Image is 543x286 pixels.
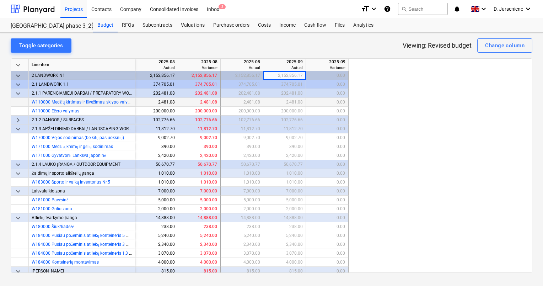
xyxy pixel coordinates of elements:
[138,249,175,258] div: 3,070.00
[266,205,303,213] div: 2,000.00
[32,180,110,185] span: W183000 Sporto ir vaikų inventorius Nr.5
[138,116,175,125] div: 102,776.66
[398,3,448,15] button: Search
[14,89,22,98] span: keyboard_arrow_down
[309,125,345,133] div: 0.00
[224,267,260,276] div: 815.00
[11,22,85,30] div: [GEOGRAPHIC_DATA] phase 3_2901993/2901994/2901995
[266,116,303,125] div: 102,776.66
[266,160,303,169] div: 50,670.77
[181,187,217,196] div: 7,000.00
[29,59,135,71] div: Line-item
[138,213,175,222] div: 14,888.00
[266,240,303,249] div: 2,340.00
[14,71,22,80] span: keyboard_arrow_down
[479,5,488,13] i: keyboard_arrow_down
[224,205,260,213] div: 2,000.00
[361,5,370,13] i: format_size
[32,82,69,87] span: 2.1 LANDWORK 1.1
[266,187,303,196] div: 7,000.00
[266,267,303,276] div: 815.00
[309,80,345,89] div: 0.00
[32,215,77,220] span: Atliekų tvarkymo įranga
[266,142,303,151] div: 390.00
[138,80,175,89] div: 374,705.01
[275,18,300,32] div: Income
[309,178,345,187] div: 0.00
[32,91,137,96] span: 2.1.1 PARENGIAMIEJI DARBAI / PREPARATORY WORKS
[32,260,99,265] a: W184000 Konteinerių montavimas
[384,5,391,13] i: Knowledge base
[266,59,303,65] div: 2025-09
[138,59,175,65] div: 2025-08
[254,18,275,32] a: Costs
[224,222,260,231] div: 238.00
[209,18,254,32] div: Purchase orders
[370,5,378,13] i: keyboard_arrow_down
[138,89,175,98] div: 202,481.08
[177,18,209,32] div: Valuations
[300,18,330,32] a: Cash flow
[181,80,217,89] div: 374,705.01
[14,187,22,196] span: keyboard_arrow_down
[32,251,135,256] span: W184000 Pusiau požeminis atliekų konteineris 1,3 m3
[138,107,175,116] div: 200,000.00
[309,267,345,276] div: 0.00
[138,240,175,249] div: 2,340.00
[266,222,303,231] div: 238.00
[181,65,217,70] div: Variance
[309,249,345,258] div: 0.00
[32,100,136,105] span: W110000 Medžių kirtimas ir išvežimas, sklypo valymas
[93,18,118,32] div: Budget
[14,169,22,178] span: keyboard_arrow_down
[138,196,175,205] div: 5,000.00
[507,252,543,286] iframe: Chat Widget
[224,231,260,240] div: 5,240.00
[32,108,79,113] a: W110000 Ežero valymas
[181,116,217,125] div: 102,776.66
[266,107,303,116] div: 200,000.00
[138,133,175,142] div: 9,002.70
[224,59,260,65] div: 2025-08
[138,71,175,80] div: 2,152,856.17
[266,89,303,98] div: 202,481.08
[181,178,217,187] div: 1,010.00
[32,117,84,122] span: 2.1.2 DANGOS / SURFACES
[330,18,349,32] div: Files
[181,71,217,80] div: 2,152,856.17
[32,189,65,194] span: Laisvalaikio zona
[224,142,260,151] div: 390.00
[32,153,106,158] span: W171000 Gyvatvorė: Lanksva japoninė
[309,65,345,70] div: Variance
[266,151,303,160] div: 2,420.00
[224,258,260,267] div: 4,000.00
[309,98,345,107] div: 0.00
[224,160,260,169] div: 50,670.77
[32,233,132,238] a: W184000 Pusiau požeminis atliekų konteineris 5 m3
[138,65,175,70] div: Actual
[266,125,303,133] div: 11,812.70
[32,73,65,78] span: 2 LANDWORK N1
[224,249,260,258] div: 3,070.00
[138,151,175,160] div: 2,420.00
[224,178,260,187] div: 1,010.00
[266,213,303,222] div: 14,888.00
[266,98,303,107] div: 2,481.08
[224,71,260,80] div: 2,152,856.17
[309,240,345,249] div: 0.00
[138,267,175,276] div: 815.00
[181,59,217,65] div: 2025-08
[477,38,532,53] button: Change column
[181,133,217,142] div: 9,002.70
[32,126,134,131] span: 2.1.3 APŽELDINIMO DARBAI / LANDSCAPING WORKS
[138,98,175,107] div: 2,481.08
[266,196,303,205] div: 5,000.00
[138,222,175,231] div: 238.00
[309,89,345,98] div: 0.00
[224,169,260,178] div: 1,010.00
[32,206,72,211] a: W181000 Grilio zona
